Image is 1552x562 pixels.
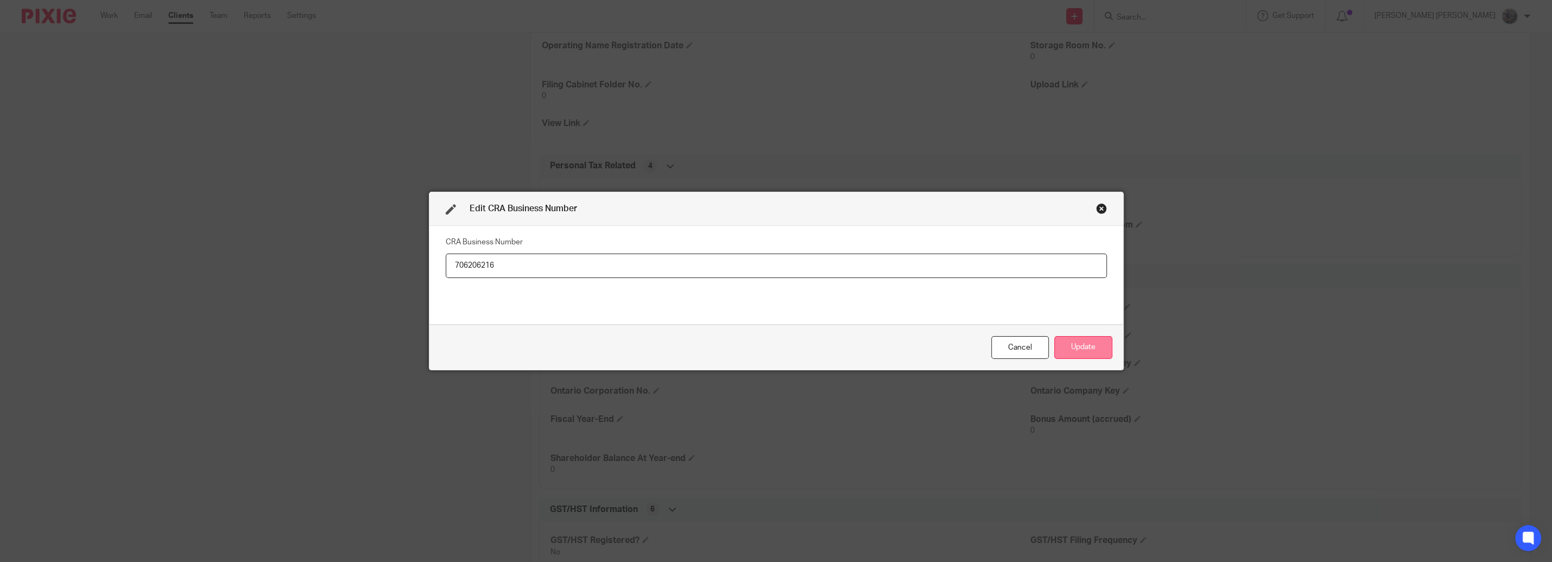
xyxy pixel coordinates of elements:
div: Close this dialog window [991,336,1049,359]
div: Close this dialog window [1096,203,1107,214]
label: CRA Business Number [446,237,523,248]
input: CRA Business Number [446,254,1107,278]
span: Edit CRA Business Number [470,204,577,213]
button: Update [1054,336,1112,359]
